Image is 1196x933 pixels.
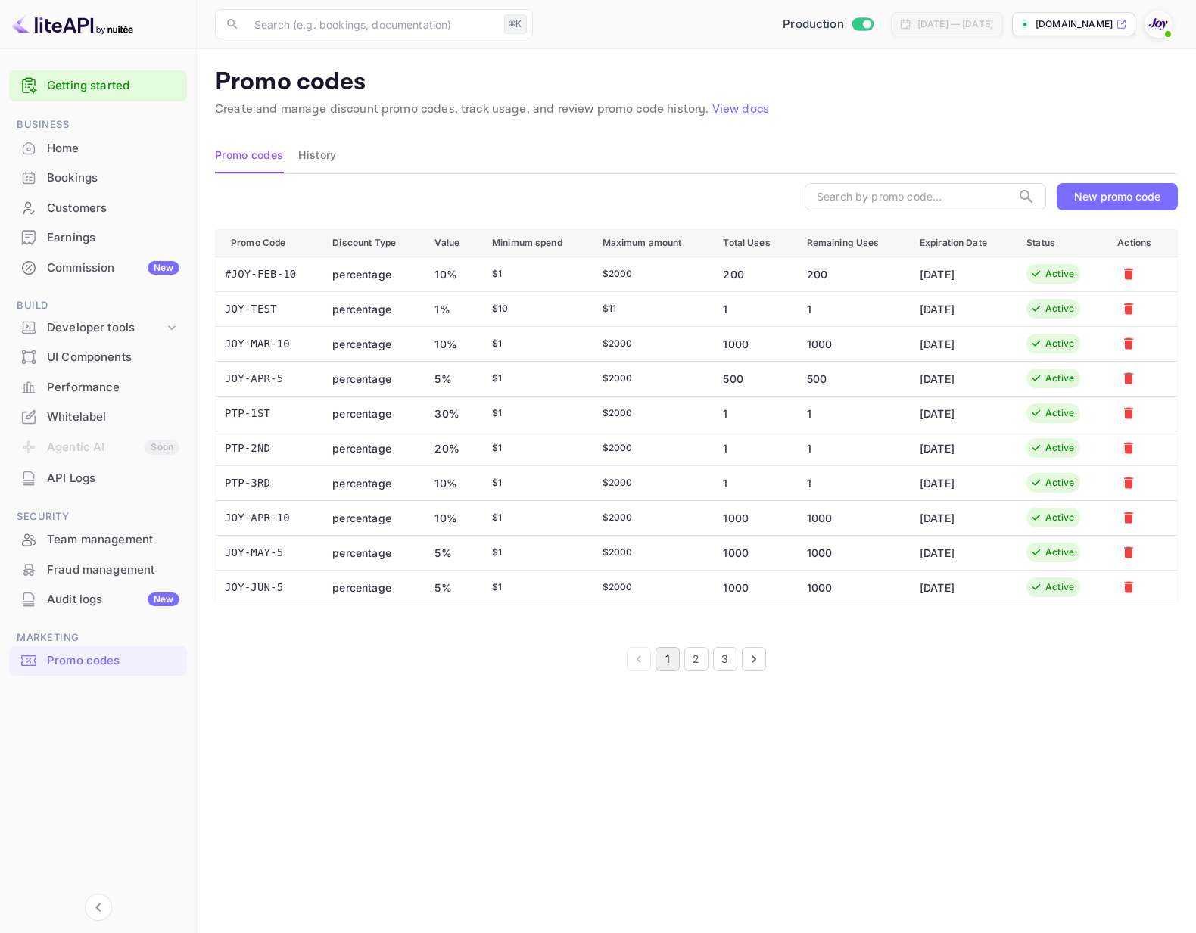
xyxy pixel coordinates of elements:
p: Create and manage discount promo codes, track usage, and review promo code history. [215,101,1178,119]
td: 1 [795,291,908,326]
td: 5% [422,361,480,396]
td: percentage [320,361,422,396]
td: [DATE] [908,257,1014,291]
button: New promo code [1057,183,1178,210]
div: $ 11 [603,302,699,316]
a: Whitelabel [9,403,187,431]
span: Marketing [9,630,187,646]
button: Mark for deletion [1117,576,1140,599]
a: API Logs [9,464,187,492]
td: percentage [320,465,422,500]
div: Audit logs [47,591,179,608]
th: Expiration Date [908,229,1014,257]
div: Active [1045,441,1074,455]
td: 5% [422,535,480,570]
td: [DATE] [908,465,1014,500]
td: 10% [422,500,480,535]
div: $ 1 [492,372,578,385]
th: Discount Type [320,229,422,257]
a: CommissionNew [9,253,187,281]
td: 1 [795,431,908,465]
td: PTP-2ND [216,431,321,465]
td: percentage [320,291,422,326]
div: Fraud management [47,561,179,579]
div: Active [1045,580,1074,594]
img: With Joy [1146,12,1170,36]
th: Maximum amount [590,229,712,257]
td: 1% [422,291,480,326]
td: 1 [795,465,908,500]
img: LiteAPI logo [12,12,133,36]
div: Home [9,134,187,163]
div: Developer tools [47,319,164,337]
div: $ 2000 [603,546,699,559]
div: $ 2000 [603,441,699,455]
p: [DOMAIN_NAME] [1036,17,1113,31]
td: 10% [422,326,480,361]
td: 30% [422,396,480,431]
td: 1000 [711,500,794,535]
th: Minimum spend [480,229,590,257]
div: Bookings [47,169,179,187]
button: Mark for deletion [1117,297,1140,320]
div: API Logs [9,464,187,493]
td: 200 [711,257,794,291]
td: 5% [422,570,480,605]
button: History [298,137,336,173]
td: 1 [711,465,794,500]
td: [DATE] [908,396,1014,431]
div: $ 1 [492,267,578,281]
input: Search by promo code... [805,183,1011,210]
div: $ 2000 [603,580,699,594]
td: 1000 [795,535,908,570]
button: Mark for deletion [1117,402,1140,425]
th: Remaining Uses [795,229,908,257]
button: Go to next page [742,647,766,671]
button: Mark for deletion [1117,471,1140,494]
div: Whitelabel [9,403,187,432]
td: JOY-MAR-10 [216,326,321,361]
td: [DATE] [908,361,1014,396]
a: Team management [9,525,187,553]
div: Team management [9,525,187,555]
div: Active [1045,511,1074,524]
p: Promo codes [215,67,1178,98]
input: Search (e.g. bookings, documentation) [245,9,498,39]
div: $ 2000 [603,406,699,420]
td: [DATE] [908,291,1014,326]
td: [DATE] [908,535,1014,570]
a: Promo codes [9,646,187,674]
div: Earnings [9,223,187,253]
div: ⌘K [504,14,527,34]
button: Mark for deletion [1117,541,1140,564]
div: $ 2000 [603,337,699,350]
td: JOY-JUN-5 [216,570,321,605]
div: $ 1 [492,546,578,559]
div: Home [47,140,179,157]
div: Promo codes [47,652,179,670]
span: Security [9,508,187,525]
a: Performance [9,373,187,401]
div: [DATE] — [DATE] [917,17,993,31]
th: Actions [1105,229,1177,257]
td: 1000 [711,535,794,570]
a: UI Components [9,343,187,371]
td: #JOY-FEB-10 [216,257,321,291]
a: View docs [712,101,769,117]
div: Active [1045,546,1074,559]
div: Active [1045,476,1074,490]
nav: pagination navigation [215,647,1178,671]
div: Customers [47,200,179,217]
td: 1 [711,396,794,431]
div: $ 1 [492,580,578,594]
button: page 1 [656,647,680,671]
div: $ 2000 [603,476,699,490]
td: 1000 [795,326,908,361]
td: 1000 [711,570,794,605]
span: Business [9,117,187,133]
button: Mark for deletion [1117,332,1140,355]
div: Active [1045,406,1074,420]
button: Go to page 2 [684,647,709,671]
a: Customers [9,194,187,222]
button: Mark for deletion [1117,437,1140,459]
